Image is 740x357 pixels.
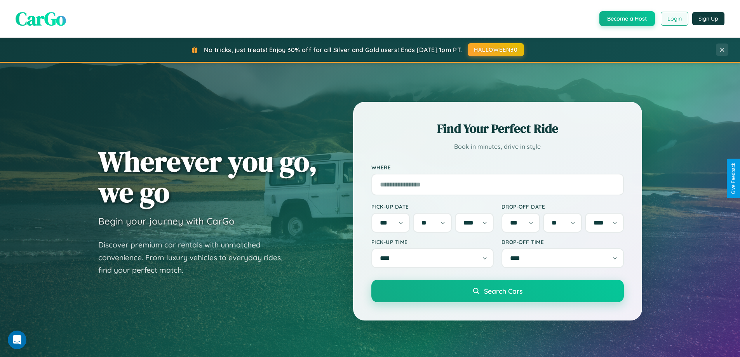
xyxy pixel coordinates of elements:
[371,164,624,171] label: Where
[371,280,624,302] button: Search Cars
[98,239,293,277] p: Discover premium car rentals with unmatched convenience. From luxury vehicles to everyday rides, ...
[8,331,26,349] iframe: Intercom live chat
[98,146,317,207] h1: Wherever you go, we go
[371,239,494,245] label: Pick-up Time
[16,6,66,31] span: CarGo
[204,46,462,54] span: No tricks, just treats! Enjoy 30% off for all Silver and Gold users! Ends [DATE] 1pm PT.
[484,287,522,295] span: Search Cars
[692,12,724,25] button: Sign Up
[371,120,624,137] h2: Find Your Perfect Ride
[468,43,524,56] button: HALLOWEEN30
[371,203,494,210] label: Pick-up Date
[98,215,235,227] h3: Begin your journey with CarGo
[501,239,624,245] label: Drop-off Time
[501,203,624,210] label: Drop-off Date
[661,12,688,26] button: Login
[599,11,655,26] button: Become a Host
[731,163,736,194] div: Give Feedback
[371,141,624,152] p: Book in minutes, drive in style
